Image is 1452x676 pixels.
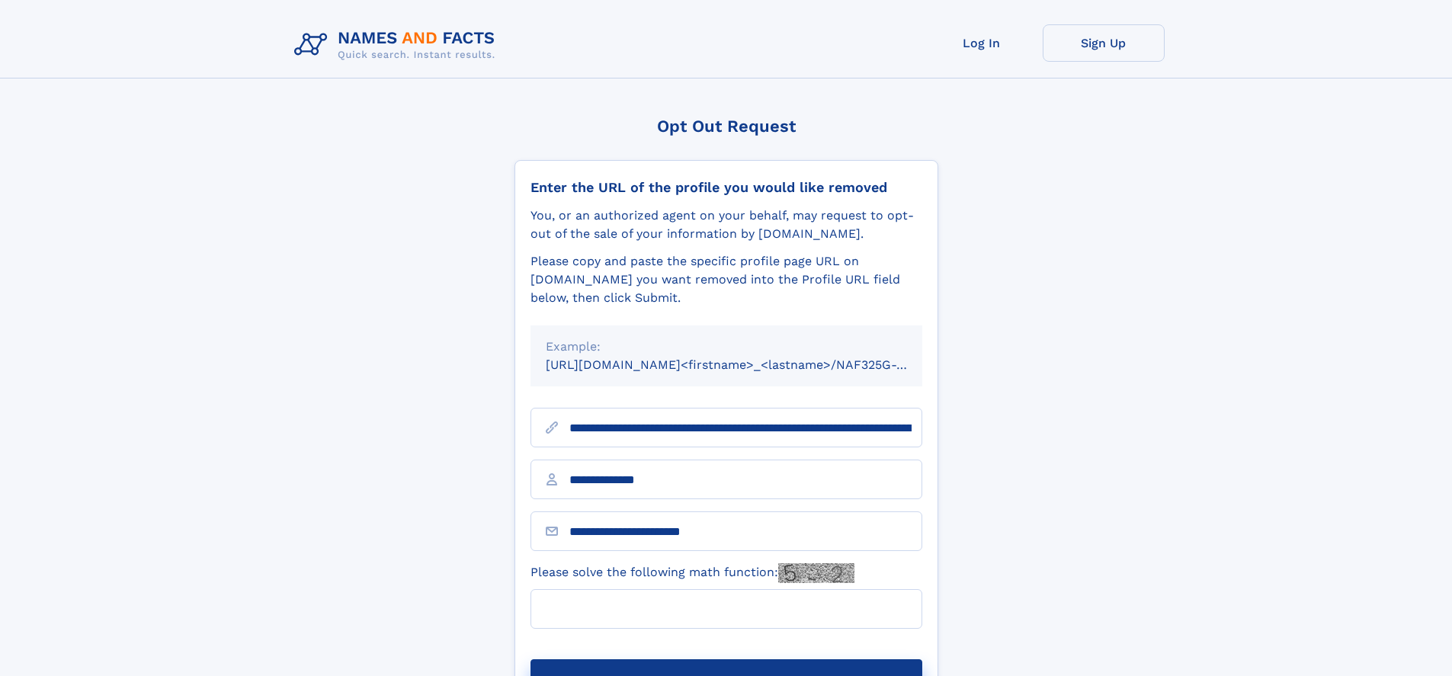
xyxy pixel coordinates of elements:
div: Please copy and paste the specific profile page URL on [DOMAIN_NAME] you want removed into the Pr... [530,252,922,307]
div: Enter the URL of the profile you would like removed [530,179,922,196]
small: [URL][DOMAIN_NAME]<firstname>_<lastname>/NAF325G-xxxxxxxx [546,357,951,372]
div: Example: [546,338,907,356]
img: Logo Names and Facts [288,24,508,66]
div: You, or an authorized agent on your behalf, may request to opt-out of the sale of your informatio... [530,207,922,243]
div: Opt Out Request [514,117,938,136]
a: Log In [921,24,1043,62]
a: Sign Up [1043,24,1165,62]
label: Please solve the following math function: [530,563,854,583]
